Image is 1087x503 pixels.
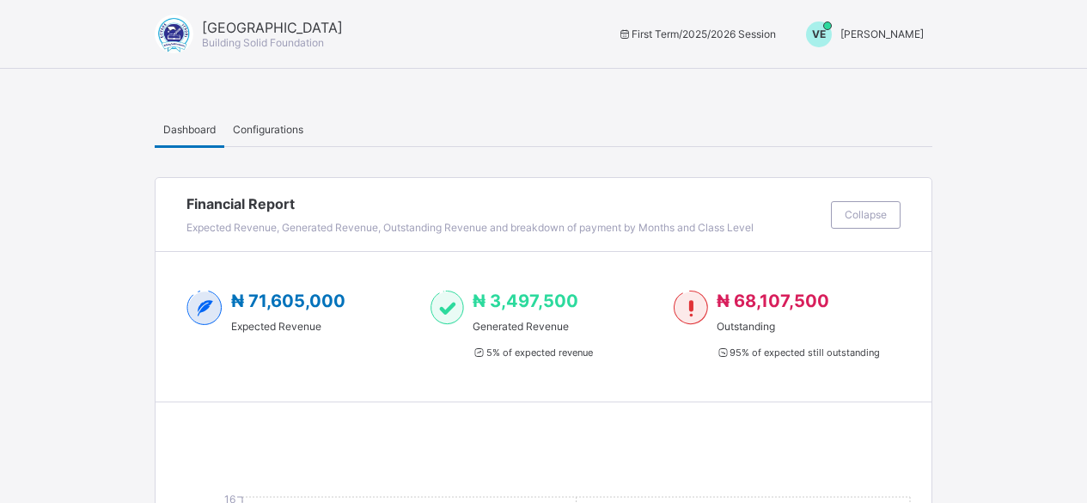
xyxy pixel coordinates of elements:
[231,320,345,333] span: Expected Revenue
[186,291,223,325] img: expected-2.4343d3e9d0c965b919479240f3db56ac.svg
[840,28,924,40] span: [PERSON_NAME]
[202,19,343,36] span: [GEOGRAPHIC_DATA]
[845,208,887,221] span: Collapse
[233,123,303,136] span: Configurations
[717,320,880,333] span: Outstanding
[473,320,592,333] span: Generated Revenue
[717,291,829,311] span: ₦ 68,107,500
[186,195,822,212] span: Financial Report
[231,291,345,311] span: ₦ 71,605,000
[431,291,464,325] img: paid-1.3eb1404cbcb1d3b736510a26bbfa3ccb.svg
[163,123,216,136] span: Dashboard
[473,291,578,311] span: ₦ 3,497,500
[186,221,754,234] span: Expected Revenue, Generated Revenue, Outstanding Revenue and breakdown of payment by Months and C...
[717,347,880,359] span: 95 % of expected still outstanding
[812,28,826,40] span: VE
[617,28,776,40] span: session/term information
[202,36,324,49] span: Building Solid Foundation
[674,291,707,325] img: outstanding-1.146d663e52f09953f639664a84e30106.svg
[473,347,592,359] span: 5 % of expected revenue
